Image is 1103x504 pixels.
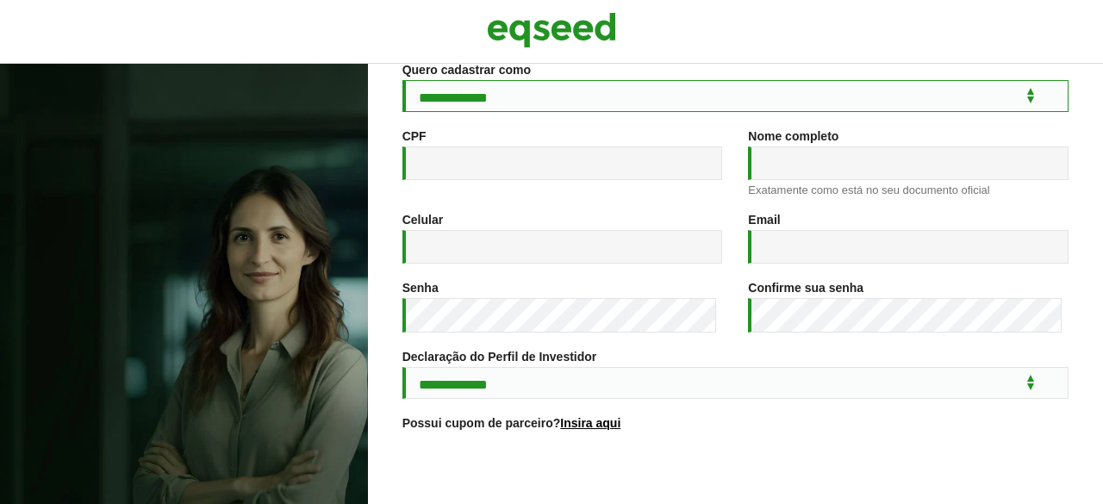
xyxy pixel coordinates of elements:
[402,214,443,226] label: Celular
[748,282,863,294] label: Confirme sua senha
[748,130,838,142] label: Nome completo
[402,130,427,142] label: CPF
[402,282,439,294] label: Senha
[748,184,1069,196] div: Exatamente como está no seu documento oficial
[748,214,780,226] label: Email
[402,417,621,429] label: Possui cupom de parceiro?
[487,9,616,52] img: EqSeed Logo
[402,64,531,76] label: Quero cadastrar como
[560,417,620,429] a: Insira aqui
[402,351,597,363] label: Declaração do Perfil de Investidor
